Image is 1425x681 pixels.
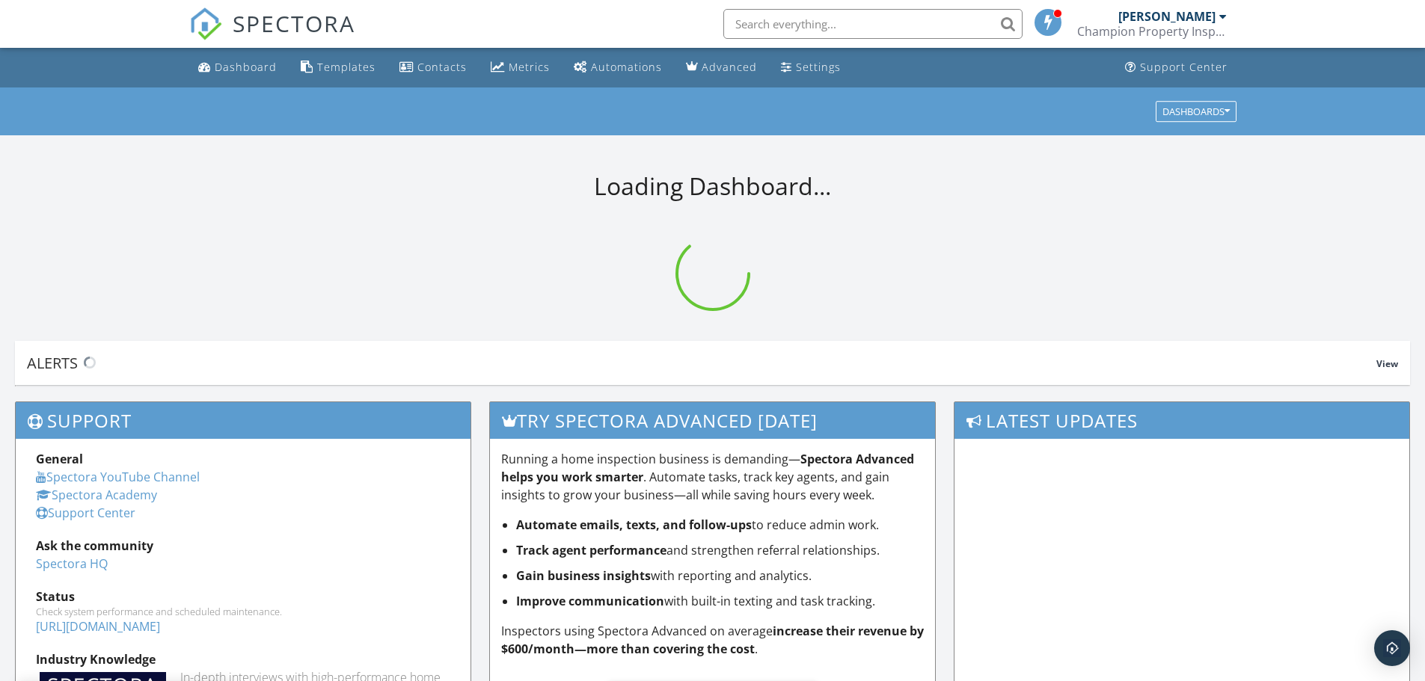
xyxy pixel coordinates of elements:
div: Templates [317,60,376,74]
div: Open Intercom Messenger [1374,630,1410,666]
a: SPECTORA [189,20,355,52]
div: Dashboard [215,60,277,74]
span: SPECTORA [233,7,355,39]
div: Ask the community [36,537,450,555]
strong: increase their revenue by $600/month—more than covering the cost [501,623,924,657]
p: Inspectors using Spectora Advanced on average . [501,622,925,658]
div: Industry Knowledge [36,650,450,668]
div: Contacts [417,60,467,74]
div: Settings [796,60,841,74]
strong: Automate emails, texts, and follow-ups [516,517,752,533]
strong: Spectora Advanced helps you work smarter [501,451,914,485]
div: Dashboards [1162,106,1230,117]
div: Support Center [1140,60,1228,74]
button: Dashboards [1156,101,1236,122]
li: to reduce admin work. [516,516,925,534]
a: Metrics [485,54,556,81]
a: Dashboard [192,54,283,81]
div: Advanced [702,60,757,74]
li: with built-in texting and task tracking. [516,592,925,610]
a: [URL][DOMAIN_NAME] [36,618,160,635]
h3: Support [16,402,471,439]
div: Automations [591,60,662,74]
a: Spectora YouTube Channel [36,469,200,485]
span: View [1376,357,1398,370]
a: Contacts [393,54,473,81]
div: [PERSON_NAME] [1118,9,1216,24]
a: Advanced [680,54,763,81]
p: Running a home inspection business is demanding— . Automate tasks, track key agents, and gain ins... [501,450,925,504]
a: Support Center [1119,54,1234,81]
a: Templates [295,54,381,81]
h3: Try spectora advanced [DATE] [490,402,936,439]
strong: Track agent performance [516,542,666,558]
a: Settings [775,54,847,81]
img: The Best Home Inspection Software - Spectora [189,7,222,40]
a: Spectora HQ [36,555,108,572]
strong: Gain business insights [516,567,651,584]
strong: General [36,451,83,467]
strong: Improve communication [516,593,664,609]
div: Champion Property Inspection LLC [1077,24,1227,39]
a: Support Center [36,505,135,521]
div: Metrics [509,60,550,74]
div: Alerts [27,353,1376,373]
li: and strengthen referral relationships. [516,541,925,559]
input: Search everything... [723,9,1023,39]
li: with reporting and analytics. [516,567,925,585]
div: Status [36,588,450,605]
div: Check system performance and scheduled maintenance. [36,605,450,617]
a: Automations (Basic) [568,54,668,81]
a: Spectora Academy [36,487,157,503]
h3: Latest Updates [954,402,1409,439]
